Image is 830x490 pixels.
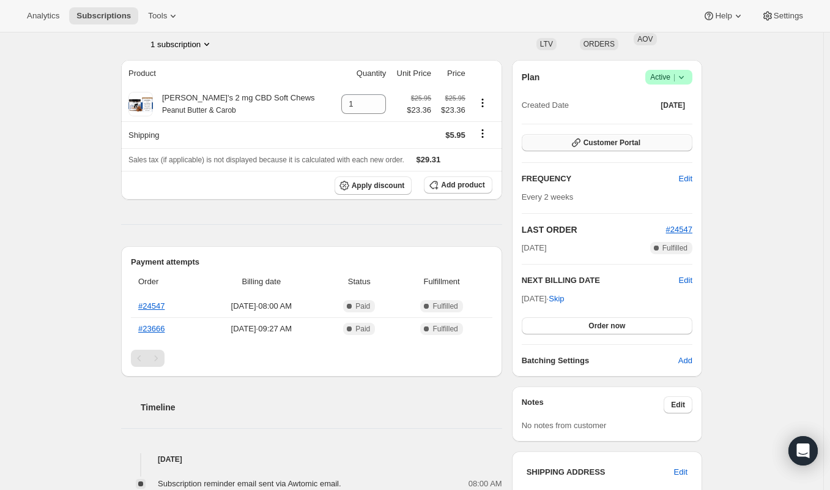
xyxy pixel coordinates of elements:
button: Order now [522,317,692,334]
span: Help [715,11,732,21]
span: Customer Portal [584,138,640,148]
span: [DATE] [522,242,547,254]
span: Fulfillment [399,276,485,288]
button: Tools [141,7,187,24]
button: Skip [541,289,571,309]
span: Add product [441,180,484,190]
span: Apply discount [352,181,405,190]
h2: Payment attempts [131,256,492,268]
span: Status [327,276,391,288]
button: Apply discount [335,176,412,195]
span: AOV [637,35,653,43]
small: Peanut Butter & Carob [162,106,236,115]
button: Edit [667,462,695,482]
button: Add [671,351,700,371]
button: Analytics [20,7,67,24]
span: [DATE] · 09:27 AM [203,323,320,335]
span: Created Date [522,99,569,111]
button: Add product [424,176,492,194]
button: Product actions [473,96,492,110]
span: Active [650,71,687,83]
button: Customer Portal [522,134,692,151]
button: Edit [679,274,692,287]
button: Help [695,7,751,24]
span: $29.31 [417,155,441,164]
h2: LAST ORDER [522,224,666,236]
img: product img [128,92,153,116]
span: Skip [549,293,564,305]
span: Billing date [203,276,320,288]
a: #23666 [138,324,165,333]
h2: Plan [522,71,540,83]
th: Product [121,60,334,87]
span: Subscriptions [76,11,131,21]
span: Edit [671,400,685,410]
button: Edit [664,396,692,413]
span: LTV [540,40,553,48]
span: $23.36 [407,104,431,116]
span: Order now [588,321,625,331]
span: [DATE] · 08:00 AM [203,300,320,312]
th: Unit Price [390,60,435,87]
a: #24547 [666,225,692,234]
th: Price [435,60,469,87]
a: #24547 [138,301,165,311]
span: Tools [148,11,167,21]
span: | [673,72,675,82]
button: Product actions [150,38,213,50]
span: [DATE] [661,100,685,110]
nav: Pagination [131,350,492,367]
h6: Batching Settings [522,355,678,367]
span: Paid [355,301,370,311]
h2: Timeline [141,401,502,413]
span: Add [678,355,692,367]
span: $5.95 [445,130,465,140]
button: Settings [754,7,810,24]
th: Quantity [334,60,390,87]
span: Fulfilled [432,324,458,334]
span: ORDERS [584,40,615,48]
th: Order [131,268,199,295]
button: Edit [672,169,700,189]
span: Fulfilled [662,243,687,253]
h2: NEXT BILLING DATE [522,274,679,287]
h2: FREQUENCY [522,173,679,185]
button: #24547 [666,224,692,236]
th: Shipping [121,121,334,148]
small: $25.95 [411,94,431,102]
h3: SHIPPING ADDRESS [527,466,674,478]
span: Edit [679,173,692,185]
span: Subscription reminder email sent via Awtomic email. [158,479,341,488]
button: [DATE] [653,97,692,114]
button: Subscriptions [69,7,138,24]
h4: [DATE] [121,453,502,466]
span: $23.36 [439,104,465,116]
span: Every 2 weeks [522,192,574,202]
span: Fulfilled [432,301,458,311]
h3: Notes [522,396,664,413]
small: $25.95 [445,94,465,102]
span: Sales tax (if applicable) is not displayed because it is calculated with each new order. [128,156,404,164]
span: 08:00 AM [469,478,502,490]
span: Analytics [27,11,59,21]
div: [PERSON_NAME]'s 2 mg CBD Soft Chews [153,92,315,116]
span: Settings [774,11,803,21]
span: No notes from customer [522,421,607,430]
span: Edit [674,466,687,478]
span: Paid [355,324,370,334]
button: Shipping actions [473,127,492,140]
span: [DATE] · [522,294,565,303]
div: Open Intercom Messenger [788,436,818,466]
